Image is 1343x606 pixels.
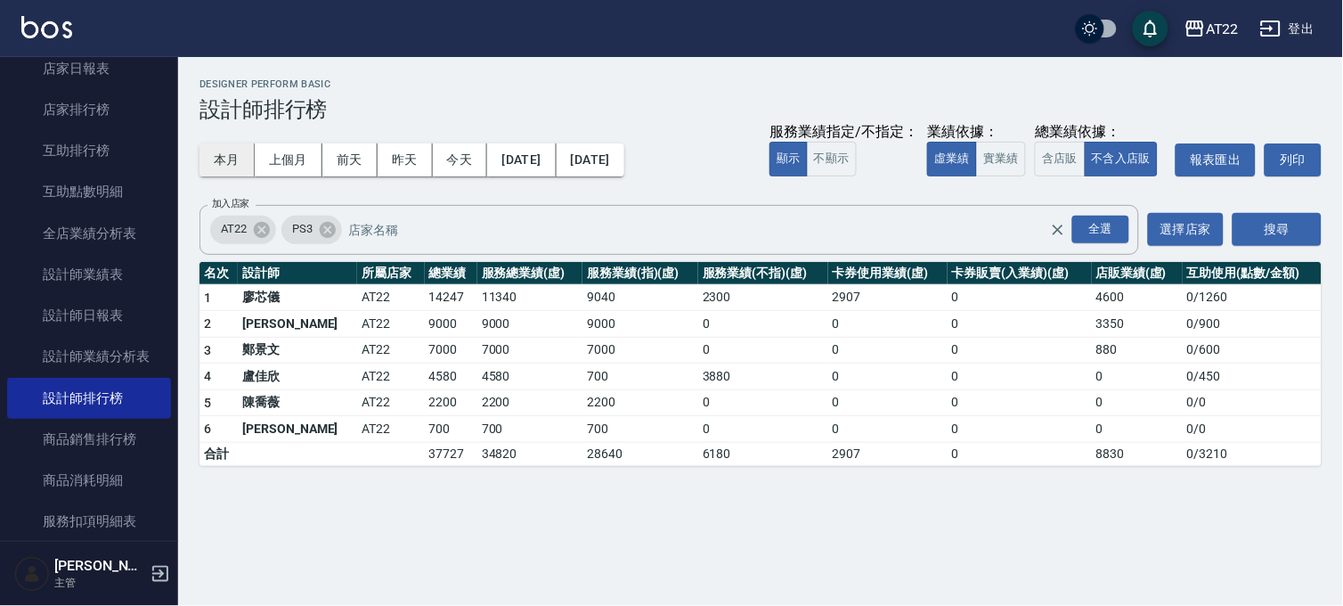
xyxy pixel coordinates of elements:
[425,416,477,443] td: 700
[204,422,211,436] span: 6
[199,262,1322,466] table: a dense table
[281,216,342,244] div: PS3
[425,442,477,465] td: 37727
[1092,442,1183,465] td: 8830
[1148,213,1224,246] button: 選擇店家
[7,213,171,254] a: 全店業績分析表
[948,389,1092,416] td: 0
[477,337,582,364] td: 7000
[7,378,171,419] a: 設計師排行榜
[204,396,211,410] span: 5
[1183,311,1322,338] td: 0 / 900
[1046,217,1070,242] button: Clear
[210,220,257,238] span: AT22
[378,143,433,176] button: 昨天
[828,337,948,364] td: 0
[477,416,582,443] td: 700
[828,389,948,416] td: 0
[238,311,357,338] td: [PERSON_NAME]
[238,284,357,311] td: 廖芯儀
[7,419,171,460] a: 商品銷售排行榜
[948,416,1092,443] td: 0
[1035,123,1167,142] div: 總業績依據：
[927,123,1026,142] div: 業績依據：
[425,389,477,416] td: 2200
[477,262,582,285] th: 服務總業績(虛)
[557,143,624,176] button: [DATE]
[1253,12,1322,45] button: 登出
[582,262,698,285] th: 服務業績(指)(虛)
[1183,389,1322,416] td: 0 / 0
[948,311,1092,338] td: 0
[357,311,424,338] td: AT22
[828,416,948,443] td: 0
[698,416,828,443] td: 0
[769,142,808,176] button: 顯示
[357,364,424,390] td: AT22
[1183,337,1322,364] td: 0 / 600
[322,143,378,176] button: 前天
[1085,142,1159,176] button: 不含入店販
[828,364,948,390] td: 0
[255,143,322,176] button: 上個月
[828,442,948,465] td: 2907
[21,16,72,38] img: Logo
[477,442,582,465] td: 34820
[1069,212,1133,247] button: Open
[1183,442,1322,465] td: 0 / 3210
[281,220,323,238] span: PS3
[1183,364,1322,390] td: 0 / 450
[7,171,171,212] a: 互助點數明細
[948,262,1092,285] th: 卡券販賣(入業績)(虛)
[828,311,948,338] td: 0
[204,291,211,305] span: 1
[698,442,828,465] td: 6180
[582,311,698,338] td: 9000
[212,197,249,210] label: 加入店家
[1092,311,1183,338] td: 3350
[477,389,582,416] td: 2200
[7,460,171,501] a: 商品消耗明細
[1233,213,1322,246] button: 搜尋
[7,336,171,377] a: 設計師業績分析表
[948,337,1092,364] td: 0
[1035,142,1085,176] button: 含店販
[238,364,357,390] td: 盧佳欣
[238,416,357,443] td: [PERSON_NAME]
[204,316,211,331] span: 2
[1133,11,1168,46] button: save
[582,364,698,390] td: 700
[7,89,171,130] a: 店家排行榜
[807,142,857,176] button: 不顯示
[1206,18,1239,40] div: AT22
[698,311,828,338] td: 0
[1092,389,1183,416] td: 0
[238,337,357,364] td: 鄭景文
[927,142,977,176] button: 虛業績
[976,142,1026,176] button: 實業績
[1177,11,1246,47] button: AT22
[582,389,698,416] td: 2200
[1092,337,1183,364] td: 880
[582,337,698,364] td: 7000
[477,311,582,338] td: 9000
[425,311,477,338] td: 9000
[204,343,211,357] span: 3
[1183,416,1322,443] td: 0 / 0
[54,575,145,591] p: 主管
[7,254,171,295] a: 設計師業績表
[357,389,424,416] td: AT22
[698,262,828,285] th: 服務業績(不指)(虛)
[582,442,698,465] td: 28640
[698,364,828,390] td: 3880
[1183,262,1322,285] th: 互助使用(點數/金額)
[1265,143,1322,176] button: 列印
[948,442,1092,465] td: 0
[582,416,698,443] td: 700
[948,284,1092,311] td: 0
[487,143,556,176] button: [DATE]
[1176,143,1256,176] button: 報表匯出
[199,143,255,176] button: 本月
[1092,262,1183,285] th: 店販業績(虛)
[425,262,477,285] th: 總業績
